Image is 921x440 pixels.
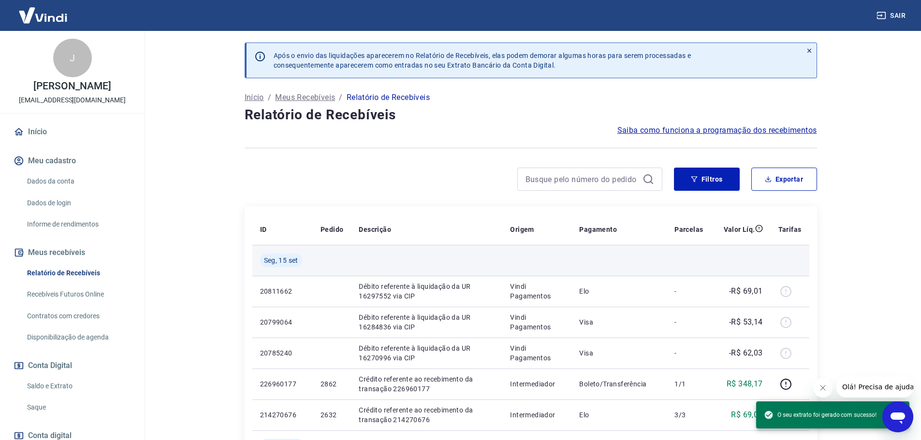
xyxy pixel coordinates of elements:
[674,348,703,358] p: -
[260,410,305,420] p: 214270676
[729,347,763,359] p: -R$ 62,03
[727,378,763,390] p: R$ 348,17
[751,168,817,191] button: Exportar
[359,282,495,301] p: Débito referente à liquidação da UR 16297552 via CIP
[12,355,133,376] button: Conta Digital
[23,306,133,326] a: Contratos com credores
[674,286,703,296] p: -
[260,317,305,327] p: 20799064
[23,193,133,213] a: Dados de login
[731,409,762,421] p: R$ 69,01
[23,327,133,347] a: Disponibilização de agenda
[260,225,267,234] p: ID
[260,348,305,358] p: 20785240
[321,379,343,389] p: 2862
[674,168,740,191] button: Filtros
[510,282,564,301] p: Vindi Pagamentos
[12,150,133,171] button: Meu cadastro
[339,92,342,103] p: /
[23,171,133,191] a: Dados da conta
[321,410,343,420] p: 2632
[359,374,495,394] p: Crédito referente ao recebimento da transação 226960177
[245,105,817,125] h4: Relatório de Recebíveis
[53,39,92,77] div: J
[882,401,913,432] iframe: Botão para abrir a janela de mensagens
[674,317,703,327] p: -
[321,225,343,234] p: Pedido
[724,225,755,234] p: Valor Líq.
[510,410,564,420] p: Intermediador
[19,95,126,105] p: [EMAIL_ADDRESS][DOMAIN_NAME]
[674,410,703,420] p: 3/3
[617,125,817,136] a: Saiba como funciona a programação dos recebimentos
[268,92,271,103] p: /
[526,172,639,186] input: Busque pelo número do pedido
[579,225,617,234] p: Pagamento
[579,379,659,389] p: Boleto/Transferência
[260,286,305,296] p: 20811662
[275,92,335,103] a: Meus Recebíveis
[764,410,877,420] span: O seu extrato foi gerado com sucesso!
[729,316,763,328] p: -R$ 53,14
[33,81,111,91] p: [PERSON_NAME]
[23,214,133,234] a: Informe de rendimentos
[510,379,564,389] p: Intermediador
[359,312,495,332] p: Débito referente à liquidação da UR 16284836 via CIP
[359,343,495,363] p: Débito referente à liquidação da UR 16270996 via CIP
[23,284,133,304] a: Recebíveis Futuros Online
[12,121,133,142] a: Início
[12,242,133,263] button: Meus recebíveis
[778,225,802,234] p: Tarifas
[264,255,298,265] span: Seg, 15 set
[23,376,133,396] a: Saldo e Extrato
[674,379,703,389] p: 1/1
[579,410,659,420] p: Elo
[579,286,659,296] p: Elo
[359,225,391,234] p: Descrição
[875,7,909,25] button: Sair
[347,92,430,103] p: Relatório de Recebíveis
[260,379,305,389] p: 226960177
[510,225,534,234] p: Origem
[510,312,564,332] p: Vindi Pagamentos
[359,405,495,425] p: Crédito referente ao recebimento da transação 214270676
[12,0,74,30] img: Vindi
[836,376,913,397] iframe: Mensagem da empresa
[813,378,833,397] iframe: Fechar mensagem
[23,397,133,417] a: Saque
[23,263,133,283] a: Relatório de Recebíveis
[579,317,659,327] p: Visa
[6,7,81,14] span: Olá! Precisa de ajuda?
[245,92,264,103] a: Início
[274,51,691,70] p: Após o envio das liquidações aparecerem no Relatório de Recebíveis, elas podem demorar algumas ho...
[674,225,703,234] p: Parcelas
[579,348,659,358] p: Visa
[729,285,763,297] p: -R$ 69,01
[510,343,564,363] p: Vindi Pagamentos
